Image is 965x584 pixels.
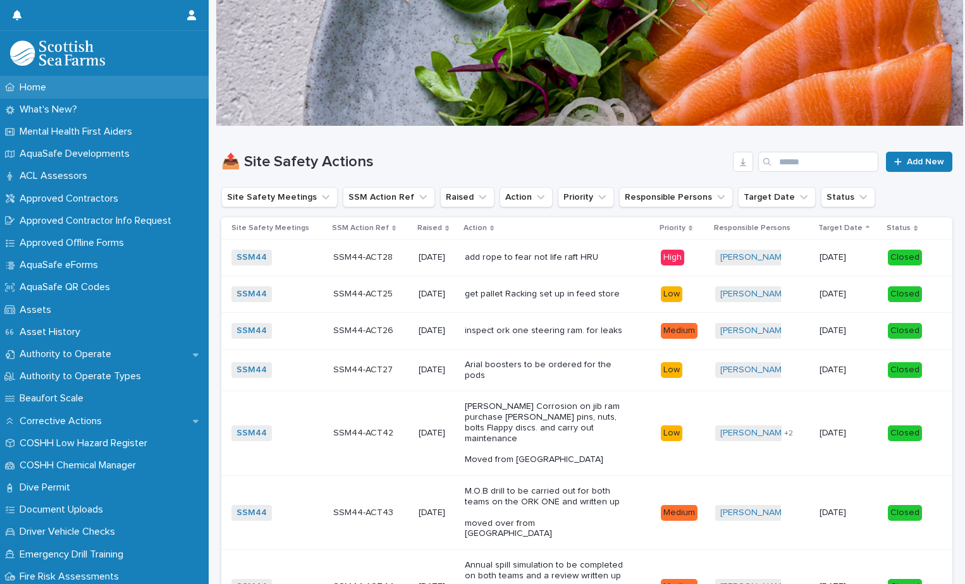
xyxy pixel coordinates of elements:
[465,252,623,263] p: add rope to fear not life raft HRU
[231,221,309,235] p: Site Safety Meetings
[888,505,922,521] div: Closed
[15,193,128,205] p: Approved Contractors
[888,286,922,302] div: Closed
[661,425,682,441] div: Low
[558,187,614,207] button: Priority
[419,428,455,439] p: [DATE]
[237,428,267,439] a: SSM44
[15,504,113,516] p: Document Uploads
[465,325,623,336] p: inspect ork one steering ram. for leaks
[820,428,878,439] p: [DATE]
[738,187,816,207] button: Target Date
[237,289,267,300] a: SSM44
[15,259,108,271] p: AquaSafe eForms
[343,187,435,207] button: SSM Action Ref
[221,312,952,349] tr: SSM44 SSM44-ACT26SSM44-ACT26 [DATE]inspect ork one steering ram. for leaksMedium[PERSON_NAME] [DA...
[820,289,878,300] p: [DATE]
[888,362,922,378] div: Closed
[714,221,790,235] p: Responsible Persons
[661,505,698,521] div: Medium
[237,365,267,375] a: SSM44
[619,187,733,207] button: Responsible Persons
[15,526,125,538] p: Driver Vehicle Checks
[818,221,863,235] p: Target Date
[661,362,682,378] div: Low
[758,152,878,172] input: Search
[465,401,623,465] p: [PERSON_NAME] Corrosion on jib ram purchase [PERSON_NAME] pins, nuts, bolts Flappy discs. and car...
[661,323,698,339] div: Medium
[221,391,952,476] tr: SSM44 SSM44-ACT42SSM44-ACT42 [DATE][PERSON_NAME] Corrosion on jib ram purchase [PERSON_NAME] pins...
[907,157,944,166] span: Add New
[333,250,395,263] p: SSM44-ACT28
[15,148,140,160] p: AquaSafe Developments
[440,187,495,207] button: Raised
[333,323,396,336] p: SSM44-ACT26
[15,415,112,427] p: Corrective Actions
[15,437,157,449] p: COSHH Low Hazard Register
[419,508,455,518] p: [DATE]
[464,221,487,235] p: Action
[820,508,878,518] p: [DATE]
[15,126,142,138] p: Mental Health First Aiders
[661,286,682,302] div: Low
[417,221,442,235] p: Raised
[15,170,97,182] p: ACL Assessors
[15,459,146,471] p: COSHH Chemical Manager
[221,153,728,171] h1: 📤 Site Safety Actions
[332,221,389,235] p: SSM Action Ref
[15,370,151,382] p: Authority to Operate Types
[888,323,922,339] div: Closed
[15,549,133,561] p: Emergency Drill Training
[15,326,90,338] p: Asset History
[465,289,623,300] p: get pallet Racking set up in feed store
[720,365,789,375] a: [PERSON_NAME]
[237,325,267,336] a: SSM44
[15,482,80,494] p: Dive Permit
[221,276,952,313] tr: SSM44 SSM44-ACT25SSM44-ACT25 [DATE]get pallet Racking set up in feed storeLow[PERSON_NAME] [DATE]...
[784,430,793,437] span: + 2
[888,250,922,265] div: Closed
[465,360,623,381] p: Arial boosters to be ordered for the pods
[15,304,61,316] p: Assets
[333,286,395,300] p: SSM44-ACT25
[500,187,553,207] button: Action
[237,508,267,518] a: SSM44
[15,392,94,405] p: Beaufort Scale
[15,215,181,227] p: Approved Contractor Info Request
[333,425,396,439] p: SSM44-ACT42
[720,289,789,300] a: [PERSON_NAME]
[887,221,911,235] p: Status
[820,365,878,375] p: [DATE]
[820,252,878,263] p: [DATE]
[720,325,789,336] a: [PERSON_NAME]
[221,240,952,276] tr: SSM44 SSM44-ACT28SSM44-ACT28 [DATE]add rope to fear not life raft HRUHigh[PERSON_NAME] [DATE]Closed
[886,152,952,172] a: Add New
[419,365,455,375] p: [DATE]
[661,250,684,265] div: High
[720,508,789,518] a: [PERSON_NAME]
[221,187,338,207] button: Site Safety Meetings
[720,428,789,439] a: [PERSON_NAME]
[333,362,395,375] p: SSM44-ACT27
[10,40,105,66] img: bPIBxiqnSb2ggTQWdOVV
[15,571,129,583] p: Fire Risk Assessments
[419,252,455,263] p: [DATE]
[15,348,121,360] p: Authority to Operate
[15,82,56,94] p: Home
[720,252,789,263] a: [PERSON_NAME]
[15,104,87,116] p: What's New?
[221,349,952,391] tr: SSM44 SSM44-ACT27SSM44-ACT27 [DATE]Arial boosters to be ordered for the podsLow[PERSON_NAME] [DAT...
[419,325,455,336] p: [DATE]
[333,505,396,518] p: SSM44-ACT43
[15,237,134,249] p: Approved Offline Forms
[221,476,952,550] tr: SSM44 SSM44-ACT43SSM44-ACT43 [DATE]M.O.B drill to be carried out for both teams on the ORK ONE an...
[821,187,875,207] button: Status
[465,486,623,539] p: M.O.B drill to be carried out for both teams on the ORK ONE and written up moved over from [GEOGR...
[419,289,455,300] p: [DATE]
[820,325,878,336] p: [DATE]
[15,281,120,293] p: AquaSafe QR Codes
[888,425,922,441] div: Closed
[237,252,267,263] a: SSM44
[660,221,685,235] p: Priority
